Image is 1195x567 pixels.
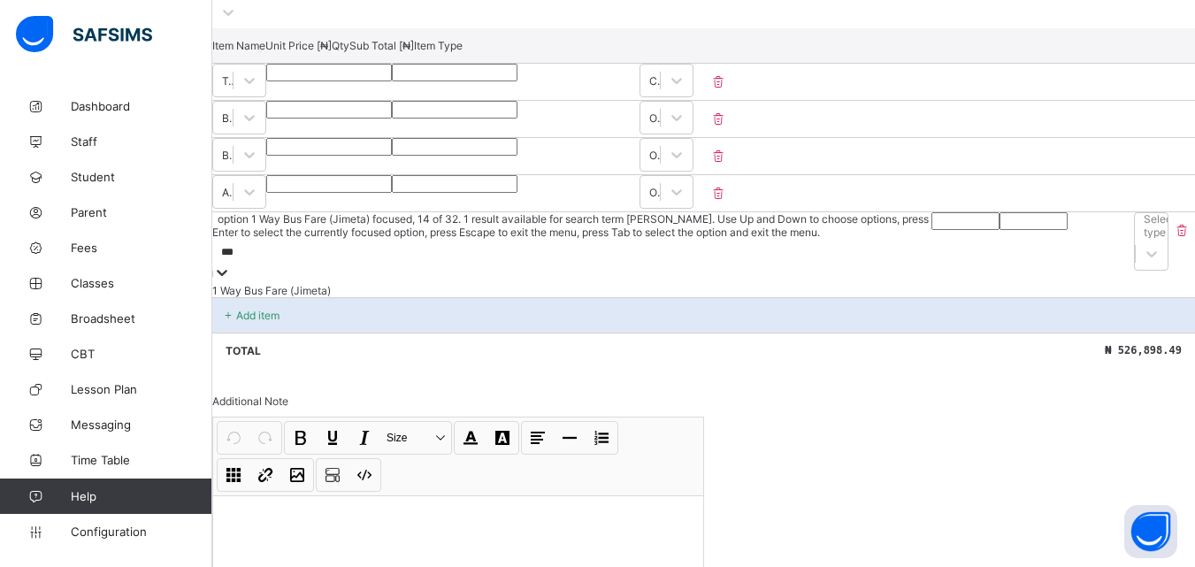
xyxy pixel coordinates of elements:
button: Horizontal line [555,423,585,453]
p: Total [226,344,261,357]
div: OPTIONAL [649,186,662,199]
span: CBT [71,347,212,361]
div: OPTIONAL [649,111,662,125]
span: Time Table [71,453,212,467]
button: Code view [349,460,379,490]
button: Redo [250,423,280,453]
p: Sub Total [ ₦ ] [349,39,414,52]
button: Table [218,460,249,490]
button: Font Color [456,423,486,453]
span: Classes [71,276,212,290]
button: Size [381,423,450,453]
div: Select type [1144,212,1176,239]
div: COMPULSORY [649,74,662,88]
p: Item Name [212,39,265,52]
span: Dashboard [71,99,212,113]
button: Highlight Color [487,423,517,453]
span: Broadsheet [71,311,212,326]
button: Align [523,423,553,453]
div: OPTIONAL [649,149,662,162]
button: Open asap [1124,505,1177,558]
p: Item Type [414,39,463,52]
div: Tuition Fee [222,74,234,88]
p: Qty [332,39,349,52]
span: Student [71,170,212,184]
p: Add item [236,309,280,322]
button: Show blocks [318,460,348,490]
span: Fees [71,241,212,255]
span: Lesson Plan [71,382,212,396]
span: Configuration [71,525,211,539]
button: Link [250,460,280,490]
span: Additional Note [212,395,288,408]
button: Bold [286,423,316,453]
button: Underline [318,423,348,453]
img: safsims [16,16,152,53]
div: 1 Way Bus Fare (Jimeta) [212,284,931,297]
div: After School Activities [222,186,234,199]
span: Staff [71,134,212,149]
span: ₦ 526,898.49 [1105,344,1182,356]
div: Bus Fare (Yola) [222,149,234,162]
button: Italic [349,423,379,453]
span: option 1 Way Bus Fare (Jimeta) focused, 14 of 32. 1 result available for search term [PERSON_NAME... [212,212,929,239]
span: Messaging [71,418,212,432]
span: Parent [71,205,212,219]
p: Unit Price [ ₦ ] [265,39,332,52]
div: Bus Fare ([PERSON_NAME]) [222,111,234,125]
button: Image [282,460,312,490]
span: Help [71,489,211,503]
button: List [586,423,617,453]
button: Undo [218,423,249,453]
